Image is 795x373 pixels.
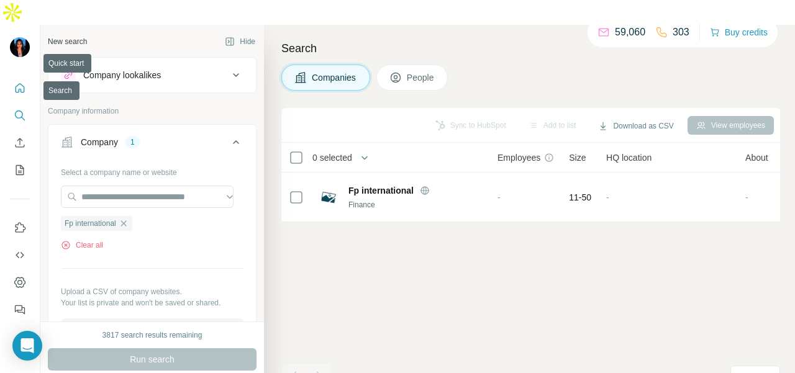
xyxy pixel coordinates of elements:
[10,37,30,57] img: Avatar
[319,187,338,207] img: Logo of Fp international
[61,318,243,341] button: Upload a list of companies
[407,71,435,84] span: People
[10,217,30,239] button: Use Surfe on LinkedIn
[615,25,645,40] p: 59,060
[348,184,414,197] span: Fp international
[569,191,591,204] span: 11-50
[497,192,501,202] span: -
[745,192,748,202] span: -
[606,151,652,164] span: HQ location
[497,151,540,164] span: Employees
[348,199,483,210] div: Finance
[61,286,243,297] p: Upload a CSV of company websites.
[216,32,264,51] button: Hide
[65,218,116,229] span: Fp international
[61,297,243,308] p: Your list is private and won't be saved or shared.
[10,132,30,154] button: Enrich CSV
[673,25,689,40] p: 303
[12,331,42,361] div: Open Intercom Messenger
[10,77,30,99] button: Quick start
[10,104,30,127] button: Search
[48,106,257,117] p: Company information
[81,136,118,148] div: Company
[10,271,30,294] button: Dashboard
[589,117,682,135] button: Download as CSV
[61,240,103,251] button: Clear all
[10,159,30,181] button: My lists
[10,299,30,321] button: Feedback
[61,162,243,178] div: Select a company name or website
[10,244,30,266] button: Use Surfe API
[312,71,357,84] span: Companies
[48,127,256,162] button: Company1
[281,40,780,57] h4: Search
[569,151,586,164] span: Size
[83,69,161,81] div: Company lookalikes
[312,151,352,164] span: 0 selected
[48,60,256,90] button: Company lookalikes
[102,330,202,341] div: 3817 search results remaining
[48,36,87,47] div: New search
[745,151,768,164] span: About
[710,24,768,41] button: Buy credits
[606,192,609,202] span: -
[125,137,140,148] div: 1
